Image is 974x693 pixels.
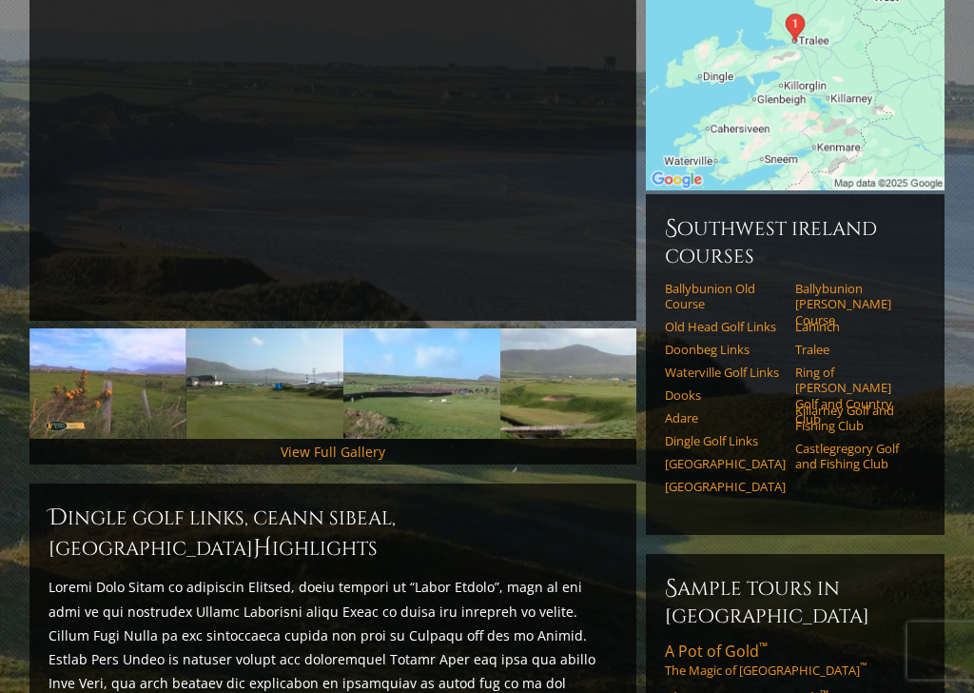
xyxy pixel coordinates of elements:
a: Waterville Golf Links [665,366,783,381]
h6: Sample Tours in [GEOGRAPHIC_DATA] [665,574,925,630]
a: Killarney Golf and Fishing Club [795,404,913,435]
a: Ring of [PERSON_NAME] Golf and Country Club [795,366,913,427]
sup: ™ [759,640,768,656]
h6: Southwest Ireland Courses [665,214,925,270]
a: Lahinch [795,320,913,335]
a: Ballybunion [PERSON_NAME] Course [795,282,913,328]
a: Ballybunion Old Course [665,282,783,313]
a: A Pot of Gold™The Magic of [GEOGRAPHIC_DATA]™ [665,642,925,680]
a: Tralee [795,343,913,358]
span: H [253,534,272,564]
a: [GEOGRAPHIC_DATA] [665,457,783,472]
a: Adare [665,411,783,426]
a: Doonbeg Links [665,343,783,358]
span: A Pot of Gold [665,642,768,663]
a: View Full Gallery [281,444,385,462]
a: Castlegregory Golf and Fishing Club [795,442,913,473]
a: Dooks [665,388,783,404]
sup: ™ [860,662,867,674]
a: Old Head Golf Links [665,320,783,335]
a: Dingle Golf Links [665,434,783,449]
h2: Dingle Golf Links, Ceann Sibeal, [GEOGRAPHIC_DATA] ighlights [49,504,617,564]
a: [GEOGRAPHIC_DATA] [665,480,783,495]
